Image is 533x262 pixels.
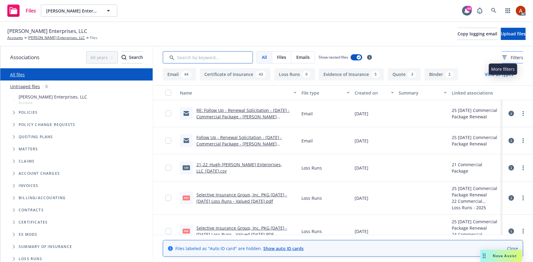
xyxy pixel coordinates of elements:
[165,165,171,171] input: Toggle Row Selected
[19,123,75,127] span: Policy change requests
[408,71,416,78] div: 3
[0,92,153,192] div: Tree Example
[355,195,368,201] span: [DATE]
[301,165,322,171] span: Loss Runs
[355,110,368,117] span: [DATE]
[19,196,66,200] span: Billing/Accounting
[196,192,287,204] a: Selective Insurance Group, Inc. PKG [DATE] - [DATE] Loss Runs - Valued [DATE].pdf
[180,90,290,96] div: Name
[396,85,450,100] button: Summary
[355,165,368,171] span: [DATE]
[122,52,143,63] div: Search
[474,5,486,17] a: Report a Bug
[302,71,311,78] div: 9
[42,83,51,90] div: 0
[502,54,523,61] span: Filters
[511,54,523,61] span: Filters
[10,83,40,90] a: Untriaged files
[520,228,527,235] a: more
[175,245,304,252] span: Files labeled as "Auto ID card" are hidden.
[502,5,514,17] a: Switch app
[165,195,171,201] input: Toggle Row Selected
[493,253,517,258] span: Nova Assist
[452,90,500,96] div: Linked associations
[449,85,502,100] button: Linked associations
[301,110,313,117] span: Email
[19,184,38,188] span: Invoices
[41,5,117,17] button: [PERSON_NAME] Enterprises, LLC
[19,172,60,175] span: Account charges
[355,228,368,235] span: [DATE]
[301,228,322,235] span: Loss Runs
[262,54,267,60] span: All
[501,31,526,37] span: Upload files
[10,53,39,61] span: Associations
[28,35,85,41] a: [PERSON_NAME] Enterprises, LLC
[122,51,143,63] button: SearchSearch
[371,71,380,78] div: 5
[452,134,500,147] div: 25 [DATE] Commercial Package Renewal
[502,51,523,63] button: Filters
[452,161,500,174] div: 21 Commercial Package
[183,229,190,233] span: PDF
[516,6,526,16] img: photo
[480,250,488,262] div: Drag to move
[452,107,500,120] div: 25 [DATE] Commercial Package Renewal
[196,135,282,153] a: Follow Up - Renewal Solicitation - [DATE] - Commercial Package - [PERSON_NAME] Enterprises, LLC -...
[296,54,310,60] span: Emails
[7,35,23,41] a: Accounts
[452,204,500,211] div: Loss Runs - 2025
[452,231,500,238] div: 24 Commercial Package
[277,54,286,60] span: Files
[319,55,348,60] span: Show nested files
[355,90,387,96] div: Created on
[466,6,472,11] div: 44
[507,245,518,252] a: Close
[425,68,458,81] button: Binder
[46,8,99,14] span: [PERSON_NAME] Enterprises, LLC
[200,68,271,81] button: Certificate of insurance
[177,85,299,100] button: Name
[452,198,500,204] div: 22 Commercial Package
[165,138,171,144] input: Toggle Row Selected
[520,137,527,144] a: more
[165,228,171,234] input: Toggle Row Selected
[163,68,196,81] button: Email
[256,71,266,78] div: 43
[163,51,253,63] input: Search by keyword...
[388,68,421,81] button: Quote
[19,208,44,212] span: Contracts
[196,225,287,237] a: Selective Insurance Group, Inc. PKG [DATE] - [DATE] Loss Runs - Valued [DATE].PDF
[274,68,315,81] button: Loss Runs
[19,221,48,224] span: Certificates
[399,90,440,96] div: Summary
[520,164,527,171] a: more
[488,5,500,17] a: Search
[196,162,282,174] a: 21-22_Hugh [PERSON_NAME] Enterprises, LLC_[DATE].csv
[301,90,343,96] div: File type
[183,196,190,200] span: pdf
[452,218,500,231] div: 25 [DATE] Commercial Package Renewal
[319,68,384,81] button: Evidence of Insurance
[301,138,313,144] span: Email
[26,8,36,13] span: Files
[19,94,87,100] span: [PERSON_NAME] Enterprises, LLC
[7,27,87,35] span: [PERSON_NAME] Enterprises, LLC
[183,165,190,170] span: csv
[165,90,171,96] input: Select all
[19,257,42,261] span: Loss Runs
[19,100,87,105] span: Account
[19,160,35,163] span: Claims
[10,72,25,77] a: All files
[299,85,352,100] button: File type
[501,28,526,40] button: Upload files
[458,31,497,37] span: Copy logging email
[19,233,37,236] span: Ex Mods
[90,35,97,41] span: Files
[165,110,171,117] input: Toggle Row Selected
[19,147,38,151] span: Matters
[475,68,523,81] button: View all types
[301,195,322,201] span: Loss Runs
[263,246,304,251] a: Show auto ID cards
[445,71,454,78] div: 2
